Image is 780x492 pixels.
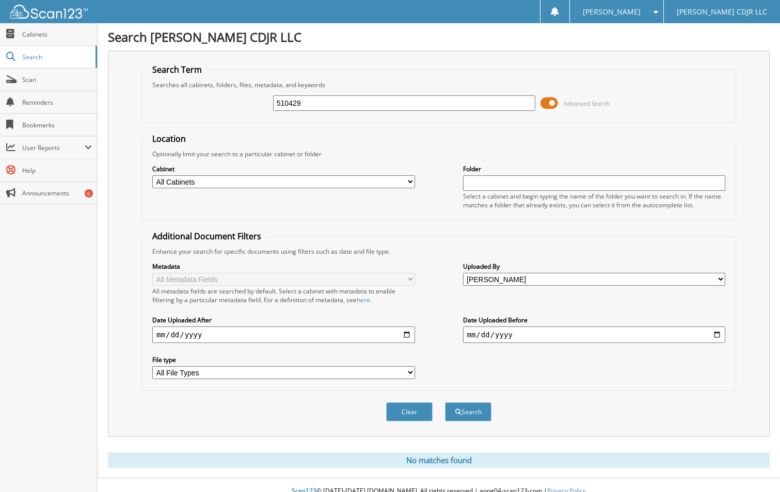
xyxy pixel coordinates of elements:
[357,296,370,304] a: here
[22,189,92,198] span: Announcements
[22,166,92,175] span: Help
[22,143,85,152] span: User Reports
[147,64,207,75] legend: Search Term
[445,402,491,421] button: Search
[677,9,767,15] span: [PERSON_NAME] CDJR LLC
[147,133,191,144] legend: Location
[22,30,92,39] span: Cabinets
[583,9,641,15] span: [PERSON_NAME]
[108,28,770,45] h1: Search [PERSON_NAME] CDJR LLC
[463,192,725,209] div: Select a cabinet and begin typing the name of the folder you want to search in. If the name match...
[85,189,93,198] div: 6
[564,100,610,107] span: Advanced Search
[10,5,88,19] img: scan123-logo-white.svg
[147,80,730,89] div: Searches all cabinets, folders, files, metadata, and keywords
[463,326,725,343] input: end
[152,287,415,304] div: All metadata fields are searched by default. Select a cabinet with metadata to enable filtering b...
[147,150,730,158] div: Optionally limit your search to a particular cabinet or folder
[22,121,92,129] span: Bookmarks
[152,316,415,324] label: Date Uploaded After
[152,165,415,173] label: Cabinet
[152,326,415,343] input: start
[147,231,266,242] legend: Additional Document Filters
[22,75,92,84] span: Scan
[463,316,725,324] label: Date Uploaded Before
[147,247,730,256] div: Enhance your search for specific documents using filters such as date and file type.
[463,262,725,271] label: Uploaded By
[463,165,725,173] label: Folder
[22,53,90,61] span: Search
[152,262,415,271] label: Metadata
[108,452,770,468] div: No matches found
[22,98,92,107] span: Reminders
[152,355,415,364] label: File type
[386,402,433,421] button: Clear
